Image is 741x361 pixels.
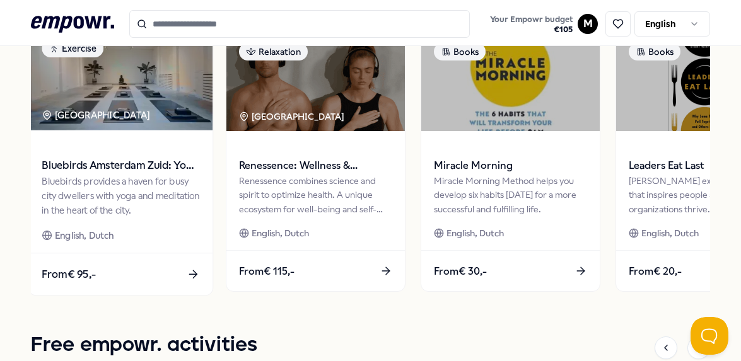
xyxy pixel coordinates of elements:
span: Your Empowr budget [490,14,573,25]
span: English, Dutch [641,226,699,240]
input: Search for products, categories or subcategories [129,10,470,38]
span: From € 115,- [239,263,295,280]
button: Your Empowr budget€105 [487,12,575,37]
iframe: Help Scout Beacon - Open [691,317,728,355]
a: package imageBooksMiracle MorningMiracle Morning Method helps you develop six habits [DATE] for a... [421,30,600,292]
div: Renessence combines science and spirit to optimize health. A unique ecosystem for well-being and ... [239,174,392,216]
span: € 105 [490,25,573,35]
div: [GEOGRAPHIC_DATA] [42,108,152,122]
span: From € 30,- [434,263,487,280]
div: Exercise [42,39,103,57]
span: English, Dutch [446,226,504,240]
div: Books [629,43,680,60]
div: Bluebirds provides a haven for busy city dwellers with yoga and meditation in the heart of the city. [42,174,199,217]
div: [GEOGRAPHIC_DATA] [239,110,346,123]
span: From € 20,- [629,263,682,280]
span: English, Dutch [55,228,114,243]
img: package image [421,30,600,131]
span: Renessence: Wellness & Mindfulness [239,158,392,174]
span: Bluebirds Amsterdam Zuid: Yoga & Wellbeing [42,158,199,174]
a: package imageExercise[GEOGRAPHIC_DATA] Bluebirds Amsterdam Zuid: Yoga & WellbeingBluebirds provid... [28,26,214,296]
div: Books [434,43,486,60]
span: Miracle Morning [434,158,587,174]
span: From € 95,- [42,266,95,282]
img: package image [226,30,405,131]
div: Miracle Morning Method helps you develop six habits [DATE] for a more successful and fulfilling l... [434,174,587,216]
a: package imageRelaxation[GEOGRAPHIC_DATA] Renessence: Wellness & MindfulnessRenessence combines sc... [226,30,406,292]
span: English, Dutch [252,226,309,240]
div: Relaxation [239,43,308,60]
button: M [578,14,598,34]
a: Your Empowr budget€105 [485,11,578,37]
img: package image [29,26,213,130]
h1: Free empowr. activities [31,329,257,361]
